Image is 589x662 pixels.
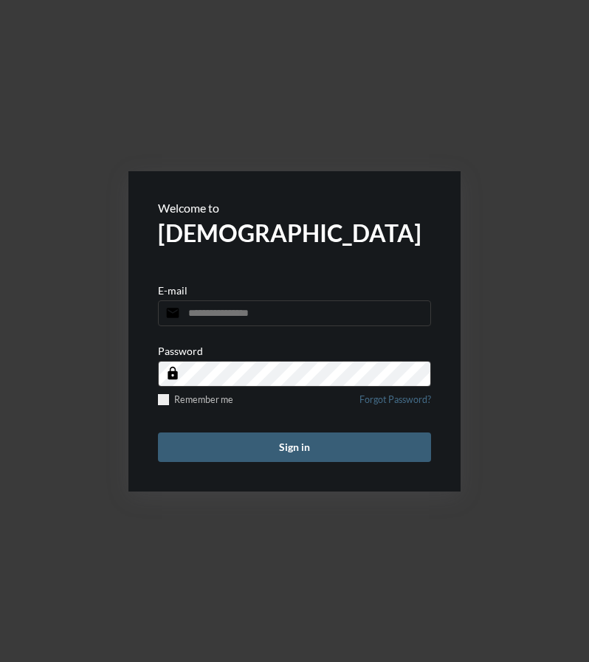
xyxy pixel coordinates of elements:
[158,201,431,215] p: Welcome to
[158,284,187,297] p: E-mail
[158,394,233,405] label: Remember me
[158,218,431,247] h2: [DEMOGRAPHIC_DATA]
[359,394,431,414] a: Forgot Password?
[158,432,431,462] button: Sign in
[158,345,203,357] p: Password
